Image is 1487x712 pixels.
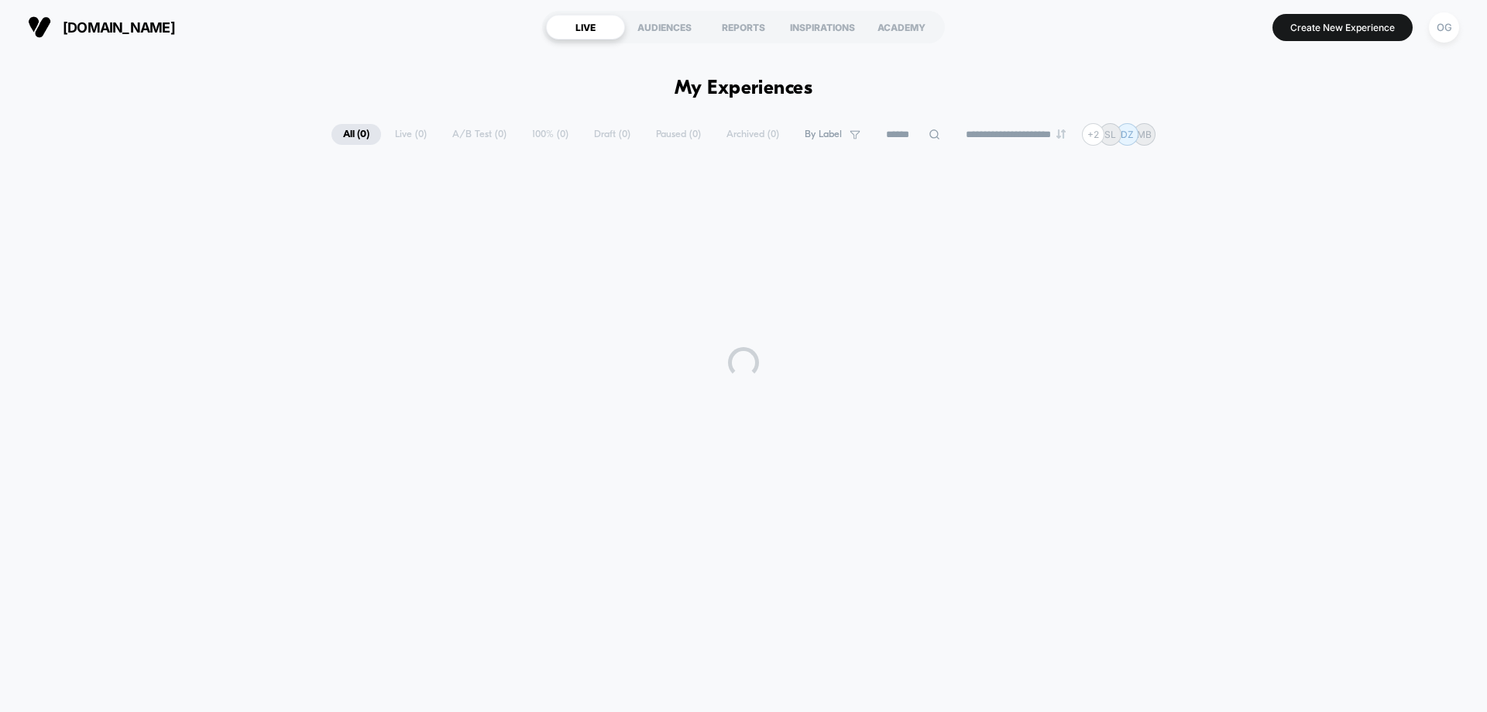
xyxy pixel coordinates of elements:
div: REPORTS [704,15,783,40]
div: AUDIENCES [625,15,704,40]
button: [DOMAIN_NAME] [23,15,180,40]
h1: My Experiences [675,77,813,100]
span: By Label [805,129,842,140]
button: Create New Experience [1272,14,1413,41]
div: OG [1429,12,1459,43]
img: end [1056,129,1066,139]
div: + 2 [1082,123,1104,146]
div: INSPIRATIONS [783,15,862,40]
span: All ( 0 ) [331,124,381,145]
div: ACADEMY [862,15,941,40]
p: SL [1104,129,1116,140]
p: DZ [1121,129,1134,140]
div: LIVE [546,15,625,40]
span: [DOMAIN_NAME] [63,19,175,36]
button: OG [1424,12,1464,43]
p: MB [1137,129,1152,140]
img: Visually logo [28,15,51,39]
